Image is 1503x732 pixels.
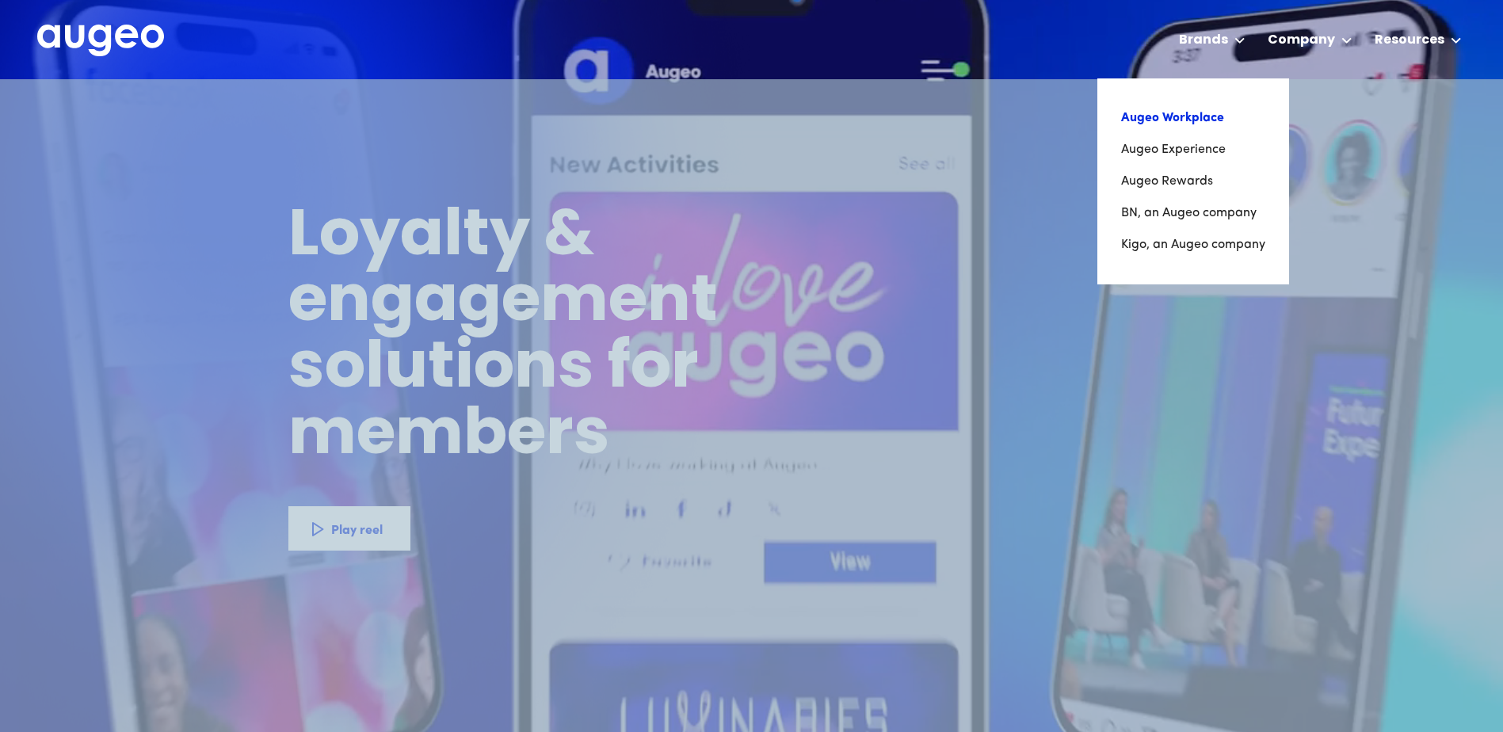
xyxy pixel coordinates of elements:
[1121,229,1265,261] a: Kigo, an Augeo company
[1097,78,1289,284] nav: Brands
[37,25,164,57] img: Augeo's full logo in white.
[1121,166,1265,197] a: Augeo Rewards
[1121,102,1265,134] a: Augeo Workplace
[1268,31,1335,50] div: Company
[37,25,164,58] a: home
[1179,31,1228,50] div: Brands
[1121,134,1265,166] a: Augeo Experience
[1121,197,1265,229] a: BN, an Augeo company
[1375,31,1444,50] div: Resources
